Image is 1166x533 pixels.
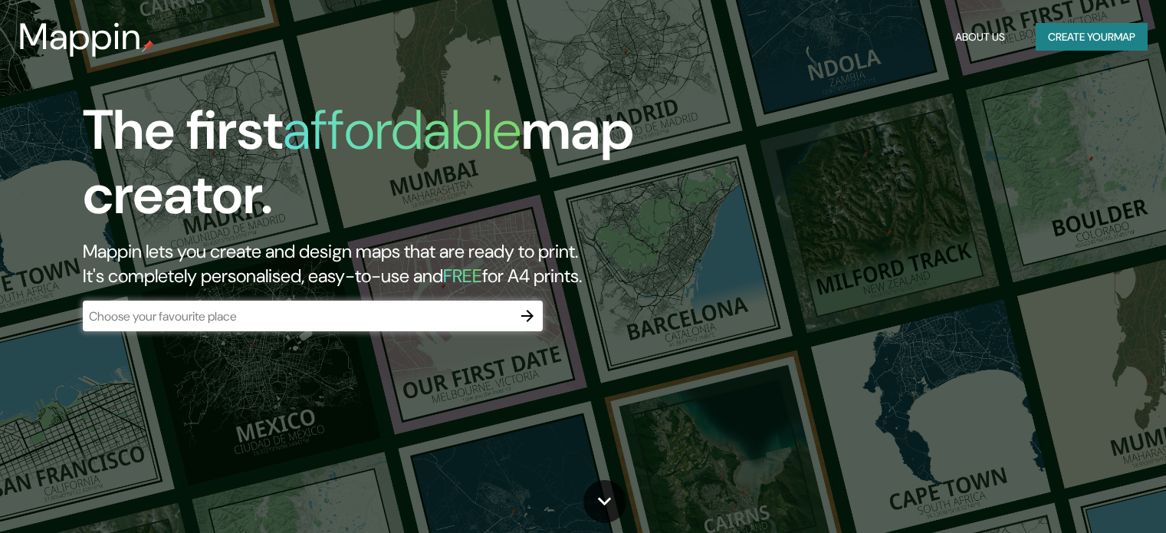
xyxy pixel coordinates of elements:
img: mappin-pin [142,40,154,52]
h1: The first map creator. [83,98,666,239]
button: Create yourmap [1036,23,1148,51]
button: About Us [949,23,1011,51]
input: Choose your favourite place [83,308,512,325]
h5: FREE [443,264,482,288]
h3: Mappin [18,15,142,58]
h1: affordable [283,94,521,166]
h2: Mappin lets you create and design maps that are ready to print. It's completely personalised, eas... [83,239,666,288]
